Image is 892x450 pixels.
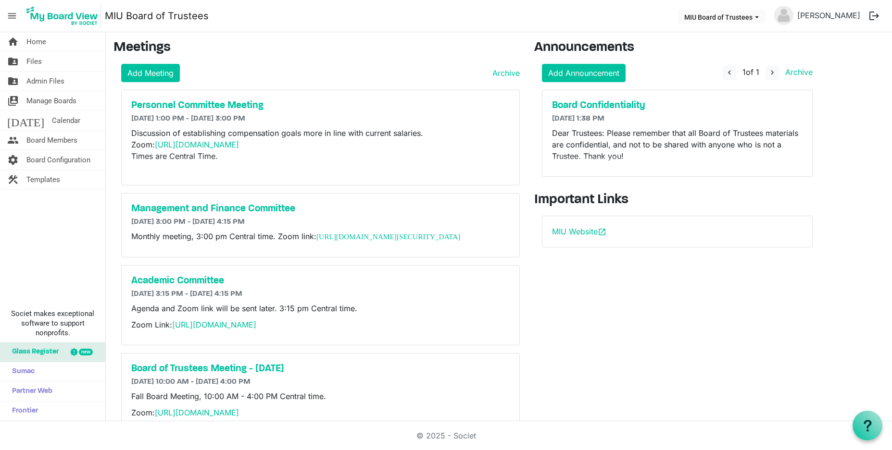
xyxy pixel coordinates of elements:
[131,303,510,314] p: Agenda and Zoom link will be sent later. 3:15 pm Central time.
[542,64,626,82] a: Add Announcement
[3,7,21,25] span: menu
[793,6,864,25] a: [PERSON_NAME]
[26,150,90,170] span: Board Configuration
[7,52,19,71] span: folder_shared
[131,114,510,123] h6: [DATE] 1:00 PM - [DATE] 3:00 PM
[131,231,510,243] p: Monthly meeting, 3:00 pm Central time. Zoom link:
[121,64,180,82] a: Add Meeting
[26,131,77,150] span: Board Members
[131,377,510,387] h6: [DATE] 10:00 AM - [DATE] 4:00 PM
[155,408,239,417] a: [URL][DOMAIN_NAME]
[131,100,510,111] a: Personnel Committee Meeting
[7,342,59,362] span: Glass Register
[131,290,510,299] h6: [DATE] 3:15 PM - [DATE] 4:15 PM
[598,228,606,236] span: open_in_new
[131,203,510,215] a: Management and Finance Committee
[26,52,42,71] span: Files
[534,40,820,56] h3: Announcements
[7,382,52,401] span: Partner Web
[774,6,793,25] img: no-profile-picture.svg
[766,66,779,80] button: navigate_next
[155,140,239,149] a: [URL][DOMAIN_NAME]
[26,170,60,189] span: Templates
[864,6,884,26] button: logout
[7,32,19,51] span: home
[131,140,241,161] span: Zoom: Times are Central Time.
[742,67,746,77] span: 1
[26,72,64,91] span: Admin Files
[742,67,759,77] span: of 1
[316,232,460,241] a: [URL][DOMAIN_NAME][SECURITY_DATA]
[552,115,604,122] span: [DATE] 1:38 PM
[24,4,105,28] a: My Board View Logo
[26,91,76,110] span: Manage Boards
[52,111,80,130] span: Calendar
[552,227,606,236] a: MIU Websiteopen_in_new
[131,320,256,329] span: Zoom Link:
[131,407,510,430] p: Zoom:
[725,68,734,77] span: navigate_before
[7,111,44,130] span: [DATE]
[552,100,803,111] a: Board Confidentiality
[552,127,803,162] p: Dear Trustees: Please remember that all Board of Trustees materials are confidential, and not to ...
[416,431,476,440] a: © 2025 - Societ
[7,150,19,170] span: settings
[723,66,736,80] button: navigate_before
[7,362,35,381] span: Sumac
[7,401,38,421] span: Frontier
[768,68,777,77] span: navigate_next
[7,170,19,189] span: construction
[105,6,209,25] a: MIU Board of Trustees
[534,192,820,208] h3: Important Links
[489,67,520,79] a: Archive
[113,40,520,56] h3: Meetings
[131,390,510,402] p: Fall Board Meeting, 10:00 AM - 4:00 PM Central time.
[26,32,46,51] span: Home
[131,218,510,227] h6: [DATE] 3:00 PM - [DATE] 4:15 PM
[7,72,19,91] span: folder_shared
[172,320,256,329] a: [URL][DOMAIN_NAME]
[7,131,19,150] span: people
[7,91,19,110] span: switch_account
[678,10,765,24] button: MIU Board of Trustees dropdownbutton
[781,67,813,77] a: Archive
[131,127,510,196] p: Discussion of establishing compensation goals more in line with current salaries.
[4,309,101,338] span: Societ makes exceptional software to support nonprofits.
[24,4,101,28] img: My Board View Logo
[79,349,93,355] div: new
[131,275,510,287] a: Academic Committee
[131,363,510,375] a: Board of Trustees Meeting - [DATE]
